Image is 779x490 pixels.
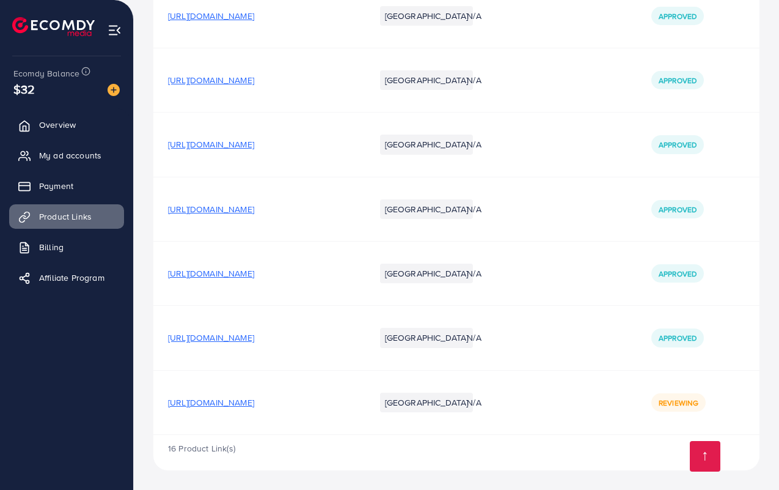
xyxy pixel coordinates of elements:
[467,332,481,344] span: N/A
[168,332,254,344] span: [URL][DOMAIN_NAME]
[659,139,697,150] span: Approved
[9,204,124,229] a: Product Links
[39,272,104,284] span: Affiliate Program
[467,74,481,86] span: N/A
[659,75,697,86] span: Approved
[39,119,76,131] span: Overview
[380,264,474,283] li: [GEOGRAPHIC_DATA]
[108,84,120,96] img: image
[13,67,79,80] span: Ecomdy Balance
[168,267,254,280] span: [URL][DOMAIN_NAME]
[467,10,481,22] span: N/A
[108,23,122,37] img: menu
[467,203,481,215] span: N/A
[9,235,124,259] a: Billing
[168,203,254,215] span: [URL][DOMAIN_NAME]
[380,70,474,90] li: [GEOGRAPHIC_DATA]
[467,396,481,409] span: N/A
[380,328,474,347] li: [GEOGRAPHIC_DATA]
[9,265,124,290] a: Affiliate Program
[9,113,124,137] a: Overview
[659,204,697,215] span: Approved
[13,80,35,98] span: $32
[380,6,474,26] li: [GEOGRAPHIC_DATA]
[659,333,697,343] span: Approved
[39,149,101,161] span: My ad accounts
[9,143,124,168] a: My ad accounts
[727,435,770,481] iframe: Chat
[380,135,474,154] li: [GEOGRAPHIC_DATA]
[168,10,254,22] span: [URL][DOMAIN_NAME]
[9,174,124,198] a: Payment
[380,393,474,412] li: [GEOGRAPHIC_DATA]
[12,17,95,36] img: logo
[168,74,254,86] span: [URL][DOMAIN_NAME]
[467,267,481,280] span: N/A
[168,396,254,409] span: [URL][DOMAIN_NAME]
[39,241,64,253] span: Billing
[168,138,254,150] span: [URL][DOMAIN_NAME]
[39,180,73,192] span: Payment
[168,442,235,455] span: 16 Product Link(s)
[659,11,697,21] span: Approved
[659,269,697,279] span: Approved
[39,210,92,223] span: Product Links
[659,398,698,408] span: Reviewing
[467,138,481,150] span: N/A
[380,199,474,219] li: [GEOGRAPHIC_DATA]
